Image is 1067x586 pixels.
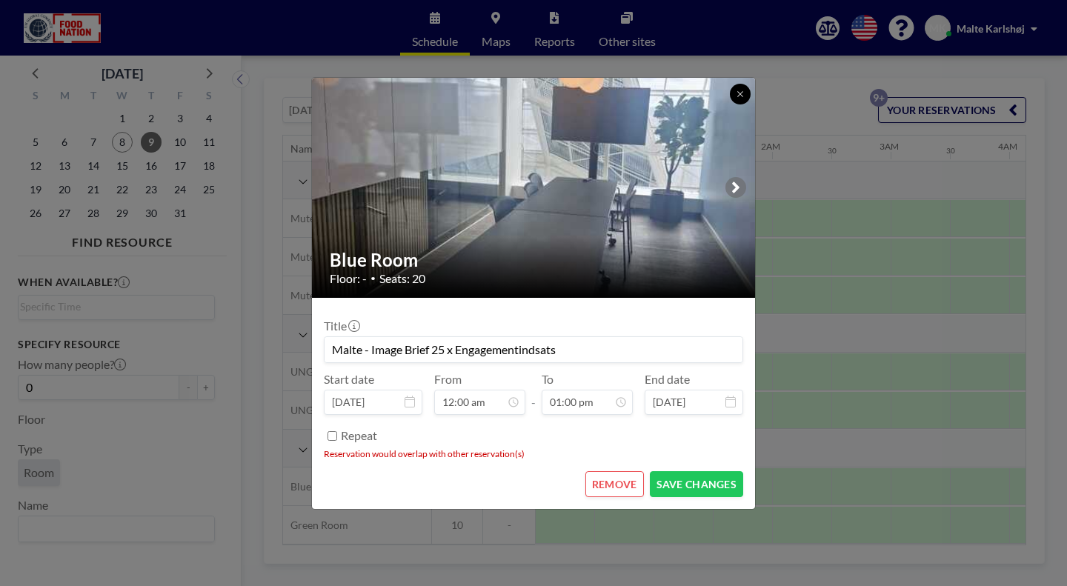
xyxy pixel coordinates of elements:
label: Repeat [341,428,377,443]
label: Title [324,319,359,333]
button: SAVE CHANGES [650,471,743,497]
button: REMOVE [585,471,644,497]
span: Seats: 20 [379,271,425,286]
h2: Blue Room [330,249,739,271]
input: (No title) [325,337,742,362]
label: To [542,372,554,387]
span: - [531,377,536,410]
label: End date [645,372,690,387]
label: From [434,372,462,387]
label: Start date [324,372,374,387]
span: • [370,273,376,284]
span: Floor: - [330,271,367,286]
li: Reservation would overlap with other reservation(s) [324,448,743,459]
